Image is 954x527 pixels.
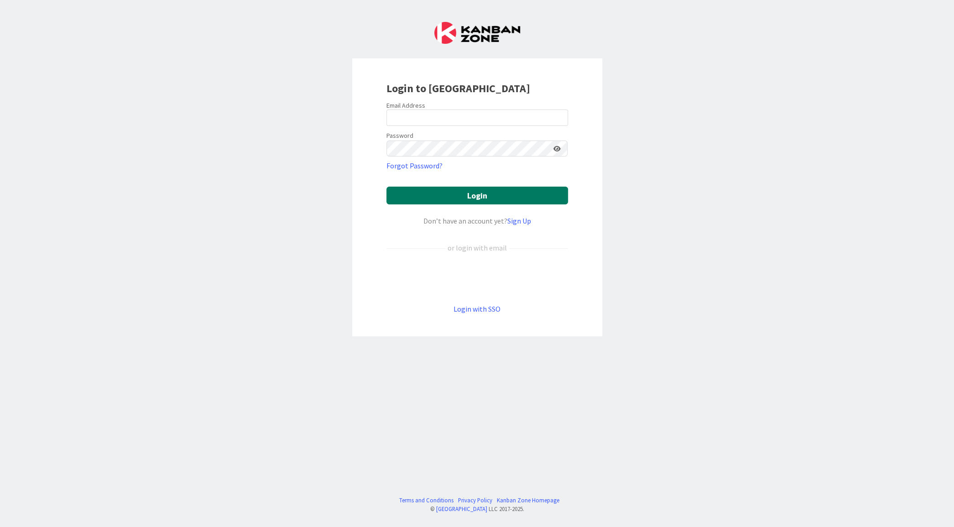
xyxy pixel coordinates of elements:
[458,496,492,505] a: Privacy Policy
[386,81,530,95] b: Login to [GEOGRAPHIC_DATA]
[497,496,559,505] a: Kanban Zone Homepage
[434,22,520,44] img: Kanban Zone
[386,187,568,204] button: Login
[382,268,573,288] iframe: Botão Iniciar sessão com o Google
[386,131,413,141] label: Password
[386,215,568,226] div: Don’t have an account yet?
[399,496,454,505] a: Terms and Conditions
[507,216,531,225] a: Sign Up
[445,242,509,253] div: or login with email
[436,505,487,512] a: [GEOGRAPHIC_DATA]
[454,304,500,313] a: Login with SSO
[395,505,559,513] div: © LLC 2017- 2025 .
[386,101,425,110] label: Email Address
[386,160,443,171] a: Forgot Password?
